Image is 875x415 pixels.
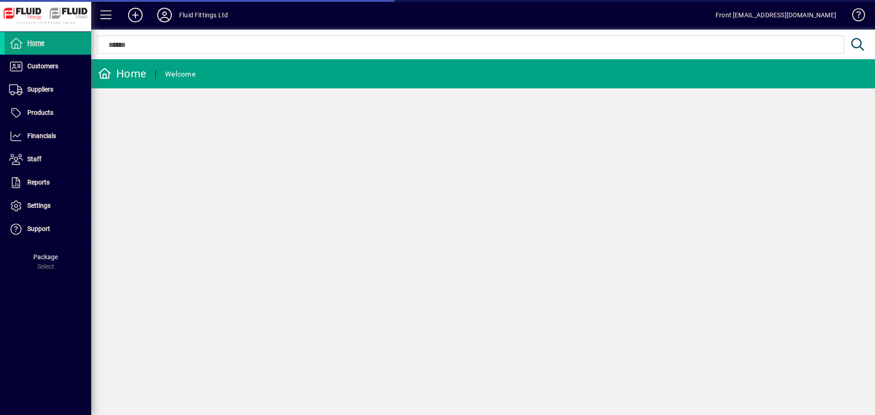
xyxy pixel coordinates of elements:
div: Home [98,67,146,81]
span: Customers [27,62,58,70]
div: Front [EMAIL_ADDRESS][DOMAIN_NAME] [715,8,836,22]
a: Products [5,102,91,124]
span: Home [27,39,44,46]
a: Support [5,218,91,241]
span: Settings [27,202,51,209]
span: Financials [27,132,56,139]
a: Settings [5,195,91,217]
a: Staff [5,148,91,171]
div: Welcome [165,67,196,82]
span: Staff [27,155,41,163]
span: Package [33,253,58,261]
a: Customers [5,55,91,78]
a: Suppliers [5,78,91,101]
a: Reports [5,171,91,194]
span: Suppliers [27,86,53,93]
div: Fluid Fittings Ltd [179,8,228,22]
button: Profile [150,7,179,23]
span: Reports [27,179,50,186]
button: Add [121,7,150,23]
span: Support [27,225,50,232]
a: Financials [5,125,91,148]
span: Products [27,109,53,116]
a: Knowledge Base [845,2,864,31]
